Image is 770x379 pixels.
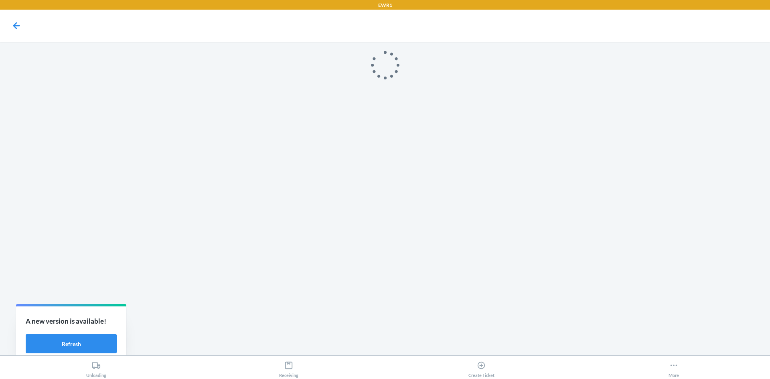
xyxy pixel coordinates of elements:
div: Unloading [86,358,106,378]
button: Receiving [192,356,385,378]
button: More [577,356,770,378]
p: A new version is available! [26,316,117,326]
div: Create Ticket [468,358,494,378]
p: EWR1 [378,2,392,9]
button: Create Ticket [385,356,577,378]
div: More [669,358,679,378]
button: Refresh [26,334,117,353]
div: Receiving [279,358,298,378]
